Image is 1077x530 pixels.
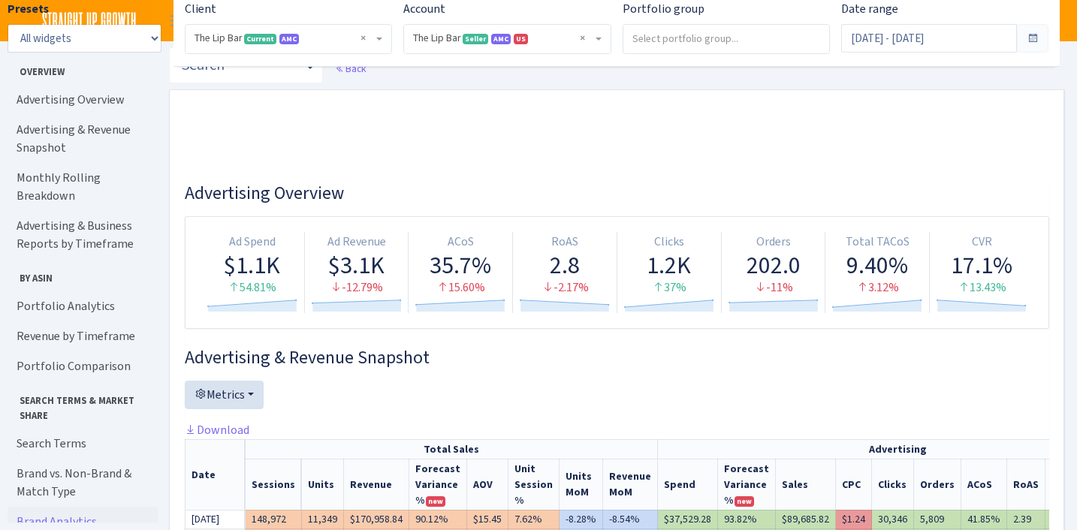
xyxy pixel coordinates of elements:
div: 202.0 [728,251,819,279]
td: $170,958.84 [344,510,409,528]
a: Search Terms [8,429,158,459]
span: By ASIN [8,265,157,285]
div: 17.1% [936,251,1027,279]
td: 11,349 [302,510,344,528]
div: 3.12% [831,279,923,297]
div: 37% [623,279,715,297]
a: Back [335,62,366,75]
div: Total TACoS [831,233,923,251]
span: Remove all items [361,31,366,46]
td: 7.62% [508,510,560,528]
div: CVR [936,233,1027,251]
div: -12.79% [311,279,403,297]
div: -11% [728,279,819,297]
td: 41.85% [961,510,1007,528]
th: ACoS [961,459,1007,510]
a: Advertising Overview [8,85,158,115]
th: Revenue Forecast Variance % [409,459,467,510]
div: 13.43% [936,279,1027,297]
a: Download [185,422,249,438]
th: Revenue [344,459,409,510]
div: 35.7% [415,251,506,279]
h3: Widget #2 [185,347,1049,369]
td: 93.82% [718,510,776,528]
div: Orders [728,233,819,251]
div: $3.1K [311,251,403,279]
span: US [514,34,528,44]
a: Advertising & Revenue Snapshot [8,115,158,163]
span: new [735,496,754,507]
th: Sales [776,459,836,510]
span: The Lip Bar <span class="badge badge-success">Current</span><span class="badge badge-primary" dat... [186,25,391,53]
th: RoAS [1007,459,1045,510]
h3: Widget #1 [185,182,1049,204]
a: Revenue by Timeframe [8,321,158,351]
td: $1.24 [836,510,872,528]
span: Overview [8,59,157,79]
img: gina [1025,8,1051,34]
td: 5,809 [914,510,961,528]
div: Ad Spend [207,233,298,251]
td: 2.39 [1007,510,1045,528]
td: -8.28% [560,510,603,528]
td: $89,685.82 [776,510,836,528]
span: new [426,496,445,507]
th: Spend Forecast Variance % [718,459,776,510]
span: Remove all items [580,31,585,46]
span: The Lip Bar <span class="badge badge-success">Seller</span><span class="badge badge-primary" data... [404,25,610,53]
th: Orders [914,459,961,510]
span: AMC [279,34,299,44]
td: -8.54% [603,510,658,528]
th: CPC [836,459,872,510]
div: 54.81% [207,279,298,297]
th: Unit Session % [508,459,560,510]
td: 90.12% [409,510,467,528]
div: -2.17% [519,279,611,297]
div: $1.1K [207,251,298,279]
button: Metrics [185,381,264,409]
span: The Lip Bar <span class="badge badge-success">Seller</span><span class="badge badge-primary" data... [413,31,592,46]
th: Units MoM [560,459,603,510]
div: 15.60% [415,279,506,297]
div: Ad Revenue [311,233,403,251]
a: g [1025,8,1051,34]
td: 30,346 [872,510,914,528]
th: Clicks [872,459,914,510]
td: [DATE] [186,510,246,528]
div: RoAS [519,233,611,251]
th: Date [186,439,246,510]
a: Advertising & Business Reports by Timeframe [8,211,158,259]
div: 2.8 [519,251,611,279]
span: Seller [463,34,488,44]
input: Select portfolio group... [623,25,829,52]
a: Portfolio Comparison [8,351,158,381]
span: AMC [491,34,511,44]
div: 9.40% [831,251,923,279]
td: $15.45 [467,510,508,528]
td: 148,972 [246,510,302,528]
div: 1.2K [623,251,715,279]
span: Search Terms & Market Share [8,387,157,422]
a: Brand vs. Non-Brand & Match Type [8,459,158,507]
div: Clicks [623,233,715,251]
span: Current [244,34,276,44]
th: Total Sales [246,439,658,459]
span: The Lip Bar <span class="badge badge-success">Current</span><span class="badge badge-primary" dat... [195,31,373,46]
td: $37,529.28 [658,510,718,528]
th: AOV [467,459,508,510]
th: Spend [658,459,718,510]
th: Revenue MoM [603,459,658,510]
a: Monthly Rolling Breakdown [8,163,158,211]
div: ACoS [415,233,506,251]
th: Sessions [246,459,302,510]
a: Portfolio Analytics [8,291,158,321]
th: Units [302,459,344,510]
